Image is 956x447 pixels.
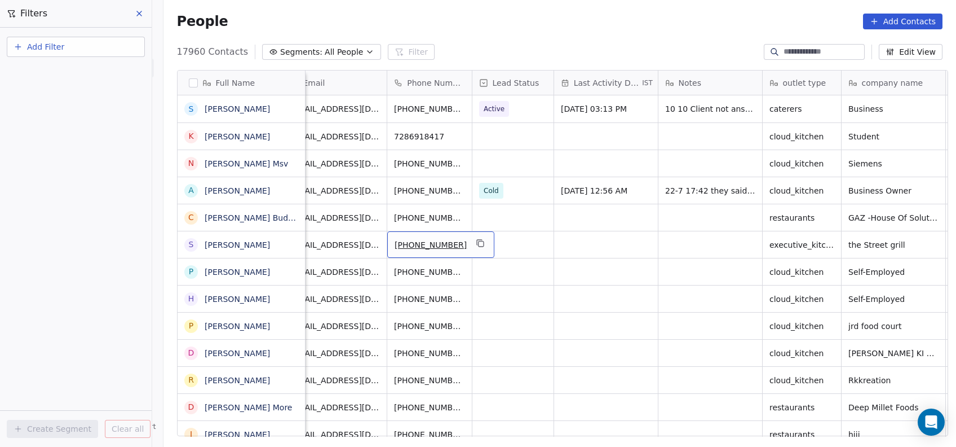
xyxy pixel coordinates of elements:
span: company name [862,77,923,89]
span: Phone Number [407,77,464,89]
a: [PERSON_NAME] Budhimanta [PERSON_NAME] [205,213,389,222]
span: [PHONE_NUMBER] [395,239,467,251]
a: [PERSON_NAME] [205,430,270,439]
span: [EMAIL_ADDRESS][DOMAIN_NAME] [290,429,380,440]
div: C [188,212,194,224]
span: hiii [848,429,939,440]
button: Edit View [879,44,942,60]
span: cloud_kitchen [769,185,834,196]
span: cloud_kitchen [769,348,834,359]
button: Add Contacts [863,14,942,29]
span: [PHONE_NUMBER] [394,293,465,305]
a: [PERSON_NAME] [205,268,270,277]
a: Help & Support [92,422,156,431]
div: R [188,374,194,386]
span: [EMAIL_ADDRESS][DOMAIN_NAME] [290,212,380,224]
span: [PHONE_NUMBER] [394,429,465,440]
span: Self-Employed [848,293,939,305]
div: P [188,320,193,332]
span: 10 10 Client not answering calls WA Sent 01-07 15:12 client have 1 sweet shop and catering busine... [665,103,755,115]
div: Phone Number [387,71,472,95]
span: restaurants [769,212,834,224]
span: Business [848,103,939,115]
a: [PERSON_NAME] [205,295,270,304]
a: [PERSON_NAME] [205,104,270,113]
span: outlet type [783,77,826,89]
span: Segments: [280,46,322,58]
span: Lead Status [493,77,539,89]
span: All People [325,46,363,58]
span: [EMAIL_ADDRESS][DOMAIN_NAME] [290,402,380,413]
div: S [188,239,193,251]
div: K [188,130,193,142]
span: [DATE] 03:13 PM [561,103,651,115]
div: D [188,347,194,359]
span: Email [303,77,325,89]
div: Open Intercom Messenger [918,409,945,436]
span: GAZ -House Of Solution- [848,212,939,224]
span: Notes [679,77,701,89]
span: [PHONE_NUMBER] [394,348,465,359]
div: P [188,266,193,278]
span: Help & Support [104,422,156,431]
span: [PHONE_NUMBER] [394,402,465,413]
span: [PHONE_NUMBER] [394,321,465,332]
div: Full Name [178,71,305,95]
span: restaurants [769,402,834,413]
span: Deep Millet Foods [848,402,939,413]
span: jrd food court [848,321,939,332]
span: [PERSON_NAME] KI RASOI [848,348,939,359]
span: 22-7 17:42 they said they will call back 18-7 11:56 busy asked to share on wa [665,185,755,196]
span: [PHONE_NUMBER] [394,158,465,169]
span: [EMAIL_ADDRESS][DOMAIN_NAME] [290,185,380,196]
span: [PHONE_NUMBER] [394,185,465,196]
a: [PERSON_NAME] [205,376,270,385]
span: [EMAIL_ADDRESS][DOMAIN_NAME] [290,375,380,386]
a: [PERSON_NAME] [205,349,270,358]
span: Business Owner [848,185,939,196]
span: executive_kitchens [769,239,834,251]
span: [EMAIL_ADDRESS][DOMAIN_NAME] [290,348,380,359]
span: People [177,13,228,30]
span: Active [484,103,504,115]
span: 17960 Contacts [177,45,249,59]
span: Student [848,131,939,142]
span: [PHONE_NUMBER] [394,103,465,115]
span: Siemens [848,158,939,169]
span: cloud_kitchen [769,321,834,332]
span: [PHONE_NUMBER] [394,212,465,224]
span: [EMAIL_ADDRESS][DOMAIN_NAME] [290,239,380,251]
div: H [188,293,194,305]
a: [PERSON_NAME] [205,132,270,141]
span: [EMAIL_ADDRESS][DOMAIN_NAME] [290,131,380,142]
span: [EMAIL_ADDRESS][DOMAIN_NAME] [290,266,380,278]
div: grid [178,95,306,437]
span: [EMAIL_ADDRESS][DOMAIN_NAME] [290,293,380,305]
a: [PERSON_NAME] [205,186,270,195]
span: the Street grill [848,239,939,251]
div: company name [842,71,945,95]
span: cloud_kitchen [769,266,834,278]
div: D [188,401,194,413]
div: N [188,157,193,169]
span: caterers [769,103,834,115]
span: 7286918417 [394,131,465,142]
div: Last Activity DateIST [554,71,658,95]
span: [DATE] 12:56 AM [561,185,651,196]
div: outlet type [763,71,841,95]
div: S [188,103,193,115]
div: Lead Status [472,71,554,95]
span: IST [642,78,653,87]
a: [PERSON_NAME] [205,240,270,249]
span: [EMAIL_ADDRESS][DOMAIN_NAME] [290,321,380,332]
a: [PERSON_NAME] More [205,403,292,412]
span: [PHONE_NUMBER] [394,375,465,386]
span: Rkkreation [848,375,939,386]
div: j [189,428,192,440]
div: A [188,185,194,196]
span: [EMAIL_ADDRESS][DOMAIN_NAME] [290,103,380,115]
div: Email [283,71,387,95]
span: cloud_kitchen [769,131,834,142]
span: [PHONE_NUMBER] [394,266,465,278]
a: [PERSON_NAME] [205,322,270,331]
